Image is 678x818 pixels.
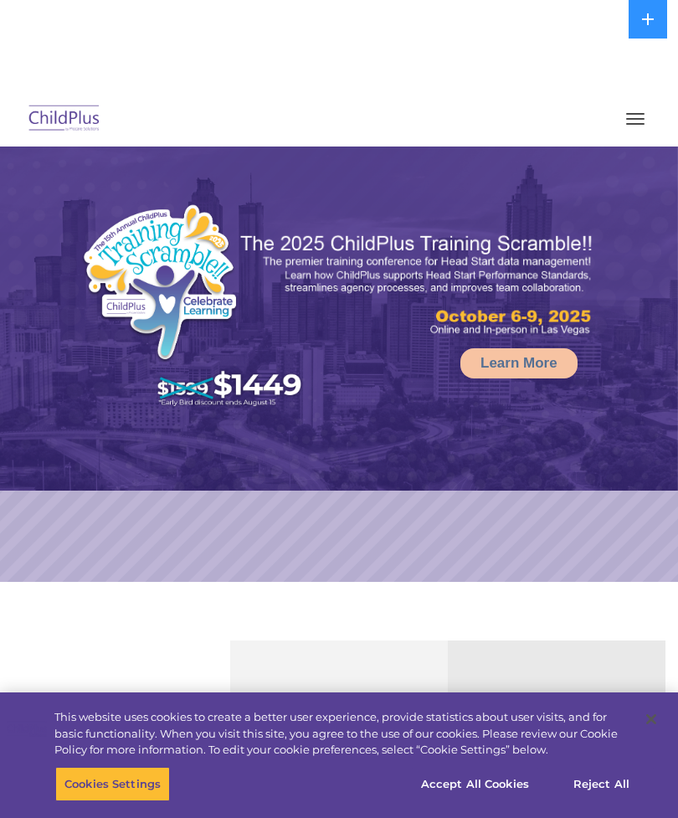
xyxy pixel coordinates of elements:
button: Cookies Settings [55,766,170,801]
div: This website uses cookies to create a better user experience, provide statistics about user visit... [54,709,631,759]
button: Close [633,701,670,738]
button: Reject All [549,766,654,801]
button: Accept All Cookies [412,766,538,801]
a: Learn More [460,348,578,378]
img: ChildPlus by Procare Solutions [25,100,104,139]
